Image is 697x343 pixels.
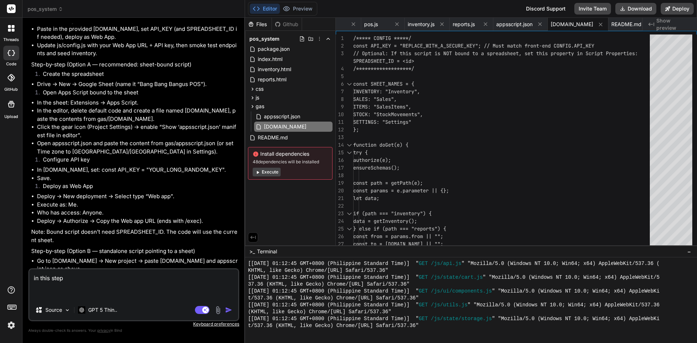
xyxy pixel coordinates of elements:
div: 23 [336,210,344,217]
span: [[DATE] 01:12:45 GMT+0800 (Philippine Standard Time)] " [248,315,419,322]
span: privacy [97,328,110,332]
span: } else if (path === "reports") { [353,225,446,232]
span: st match front-end CONFIG.API_KEY [498,42,594,49]
span: js [256,94,259,101]
li: Execute as: Me. [37,201,238,209]
img: settings [5,319,17,331]
span: 48 dependencies will be installed [253,159,328,165]
span: ITEMS: "SalesItems", [353,103,411,110]
div: 1 [336,34,344,42]
img: attachment [214,306,222,314]
div: 18 [336,172,344,179]
span: " "Mozilla/5.0 (Windows NT 10.0; Win64; x64) AppleWebKi [492,315,660,322]
span: 37.36 (KHTML, like Gecko) Chrome/[URL] Safari/537.36" [248,281,409,288]
span: [[DATE] 01:12:45 GMT+0800 (Philippine Standard Time)] " [248,274,419,281]
span: [[DATE] 01:12:45 GMT+0800 (Philippine Standard Time)] " [248,302,419,309]
button: Download [615,3,656,15]
span: /js/state/storage.js [431,315,492,322]
div: 12 [336,126,344,134]
li: Open appsscript.json and paste the content from gas/appsscript.json (or set Time zone to [GEOGRAP... [37,139,238,156]
p: Note: Bound script doesn’t need SPREADSHEET_ID. The code will use the current sheet. [31,228,238,244]
span: appsscript.json [263,112,301,121]
div: 22 [336,202,344,210]
li: Create the spreadsheet [37,70,238,80]
div: Click to collapse the range. [345,210,354,217]
p: Keyboard preferences [28,321,239,327]
span: package.json [257,45,290,53]
div: 21 [336,195,344,202]
span: reports.html [257,75,287,84]
div: 27 [336,240,344,248]
span: const path = getPath(e); [353,180,423,186]
button: Editor [250,4,280,14]
span: /js/api.js [431,260,461,267]
img: icon [225,306,232,314]
span: − [687,248,691,255]
span: STOCK: "StockMovements", [353,111,423,118]
div: 14 [336,141,344,149]
span: GET [419,274,428,281]
span: try { [353,149,368,156]
li: Save. [37,174,238,183]
li: Deploy as Web App [37,182,238,192]
div: Click to collapse the range. [345,149,354,156]
span: /js/utils.js [431,302,468,309]
span: pos.js [364,21,378,28]
span: ensureSchemas(); [353,164,400,171]
span: KHTML, like Gecko) Chrome/[URL] Safari/537.36" [248,267,388,274]
span: }; [353,126,359,133]
label: Upload [4,114,18,120]
span: const from = params.from || ""; [353,233,443,240]
div: Discord Support [522,3,570,15]
div: 9 [336,103,344,111]
span: pos_system [249,35,280,42]
label: code [6,61,16,67]
span: Install dependencies [253,150,328,158]
div: 5 [336,73,344,80]
span: pos_system [28,5,63,13]
textarea: in this step [29,269,238,300]
label: GitHub [4,86,18,93]
div: 24 [336,217,344,225]
span: INVENTORY: "Inventory", [353,88,420,95]
span: /js/ui/components.js [431,288,492,295]
div: 25 [336,225,344,233]
div: 2 [336,42,344,50]
li: Go to [DOMAIN_NAME] → New project → paste [DOMAIN_NAME] and appsscript.json as above. [37,257,238,273]
li: Drive → New → Google Sheet (name it “Bang Bang Bangus POS”). [37,80,238,89]
span: [DOMAIN_NAME] [551,21,593,28]
div: 15 [336,149,344,156]
span: /js/state/cart.js [431,274,483,281]
button: Execute [253,168,281,176]
p: Step-by-step (Option A — recommended: sheet-bound script) [31,61,238,69]
span: " "Mozilla/5.0 (Windows NT 10.0; Win64; x64) AppleWebKit/537.36 [468,302,660,309]
p: Step-by-step (Option B — standalone script pointing to a sheet) [31,247,238,256]
li: In [DOMAIN_NAME], set: const API_KEY = "YOUR_LONG_RANDOM_KEY". [37,166,238,174]
div: 8 [336,95,344,103]
div: Files [245,21,272,28]
span: >_ [249,248,255,255]
div: 26 [336,233,344,240]
li: Configure API key [37,156,238,166]
img: GPT 5 Thinking High [78,306,85,313]
button: Preview [280,4,315,14]
p: GPT 5 Thin.. [88,306,117,314]
div: 16 [336,156,344,164]
div: 7 [336,88,344,95]
span: reports.js [453,21,475,28]
span: const SHEET_NAMES = { [353,81,414,87]
span: inventory.js [408,21,435,28]
span: README.md [611,21,641,28]
div: Click to collapse the range. [345,225,354,233]
button: Invite Team [574,3,611,15]
li: Click the gear icon (Project Settings) → enable “Show ‘appsscript.json’ manifest file in editor”. [37,123,238,139]
div: 19 [336,179,344,187]
div: 10 [336,111,344,118]
span: const params = e.parameter || {}; [353,187,449,194]
span: gas [256,103,264,110]
span: inventory.html [257,65,292,74]
li: Deploy → New deployment → Select type “Web app”. [37,192,238,201]
img: Pick Models [64,307,70,313]
div: Github [272,21,302,28]
div: 20 [336,187,344,195]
